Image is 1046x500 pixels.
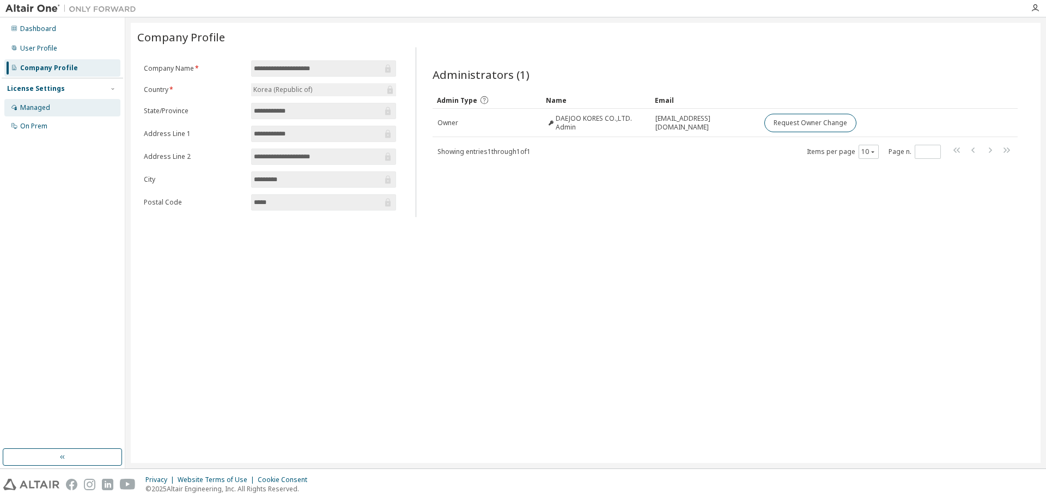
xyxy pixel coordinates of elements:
div: Managed [20,103,50,112]
span: [EMAIL_ADDRESS][DOMAIN_NAME] [655,114,755,132]
p: © 2025 Altair Engineering, Inc. All Rights Reserved. [145,484,314,493]
div: Privacy [145,476,178,484]
div: License Settings [7,84,65,93]
button: 10 [861,147,876,156]
div: Dashboard [20,24,56,33]
span: Company Profile [137,29,225,45]
span: Administrators (1) [433,67,530,82]
label: Address Line 2 [144,152,245,161]
div: Cookie Consent [258,476,314,484]
button: Request Owner Change [764,114,856,132]
span: Owner [437,119,458,127]
div: Korea (Republic of) [251,83,396,96]
div: User Profile [20,44,57,53]
label: Country [144,85,245,94]
img: facebook.svg [66,479,77,490]
div: Email [655,91,755,109]
img: altair_logo.svg [3,479,59,490]
span: Admin Type [437,96,477,105]
div: Korea (Republic of) [252,84,314,96]
div: Name [546,91,646,109]
label: State/Province [144,107,245,115]
span: DAEJOO KORES CO.,LTD. Admin [556,114,646,132]
div: Website Terms of Use [178,476,258,484]
span: Items per page [807,145,879,159]
span: Showing entries 1 through 1 of 1 [437,147,531,156]
img: linkedin.svg [102,479,113,490]
label: City [144,175,245,184]
img: youtube.svg [120,479,136,490]
img: instagram.svg [84,479,95,490]
div: Company Profile [20,64,78,72]
label: Postal Code [144,198,245,207]
span: Page n. [889,145,941,159]
img: Altair One [5,3,142,14]
label: Company Name [144,64,245,73]
div: On Prem [20,122,47,131]
label: Address Line 1 [144,129,245,138]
